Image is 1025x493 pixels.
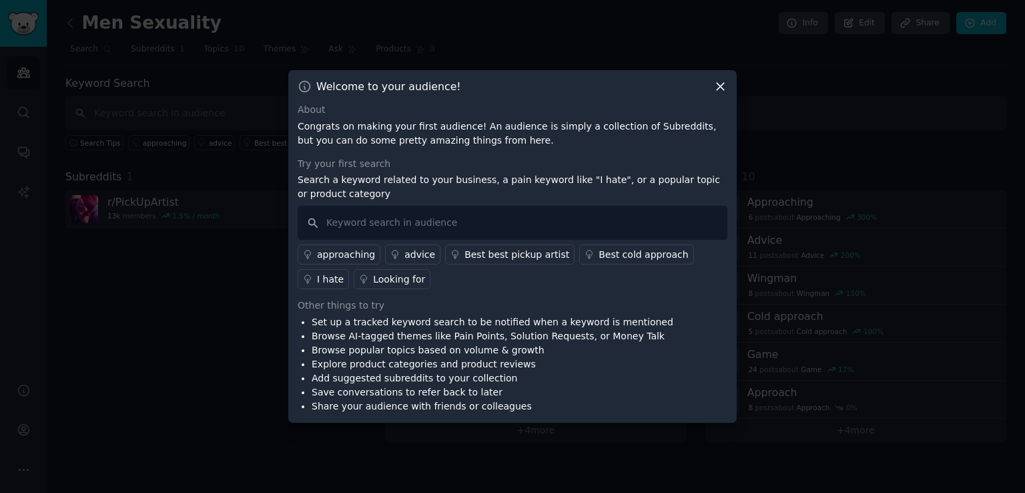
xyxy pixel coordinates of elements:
[312,329,673,343] li: Browse AI-tagged themes like Pain Points, Solution Requests, or Money Talk
[298,173,727,201] p: Search a keyword related to your business, a pain keyword like "I hate", or a popular topic or pr...
[385,244,440,265] a: advice
[599,248,688,262] div: Best cold approach
[445,244,575,265] a: Best best pickup artist
[298,103,727,117] div: About
[312,371,673,385] li: Add suggested subreddits to your collection
[373,273,425,287] div: Looking for
[579,244,693,265] a: Best cold approach
[354,269,430,289] a: Looking for
[316,79,461,94] h3: Welcome to your audience!
[317,248,375,262] div: approaching
[298,120,727,148] p: Congrats on making your first audience! An audience is simply a collection of Subreddits, but you...
[404,248,435,262] div: advice
[312,357,673,371] li: Explore product categories and product reviews
[312,385,673,399] li: Save conversations to refer back to later
[312,399,673,414] li: Share your audience with friends or colleagues
[298,269,349,289] a: I hate
[312,315,673,329] li: Set up a tracked keyword search to be notified when a keyword is mentioned
[298,206,727,240] input: Keyword search in audience
[298,244,380,265] a: approaching
[298,299,727,313] div: Other things to try
[317,273,344,287] div: I hate
[312,343,673,357] li: Browse popular topics based on volume & growth
[298,157,727,171] div: Try your first search
[464,248,569,262] div: Best best pickup artist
